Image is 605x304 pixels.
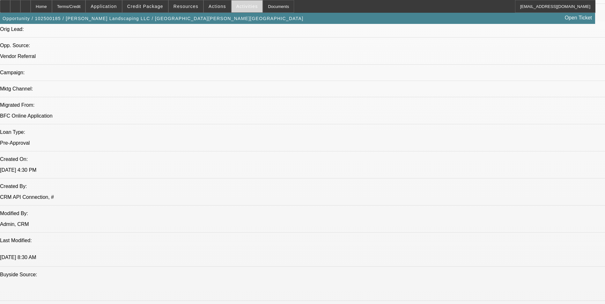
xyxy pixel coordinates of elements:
button: Application [86,0,122,12]
span: Opportunity / 102500185 / [PERSON_NAME] Landscaping LLC / [GEOGRAPHIC_DATA][PERSON_NAME][GEOGRAPH... [3,16,303,21]
span: Activities [236,4,258,9]
span: Actions [209,4,226,9]
a: Open Ticket [562,12,594,23]
button: Actions [204,0,231,12]
span: Credit Package [127,4,163,9]
button: Credit Package [122,0,168,12]
button: Resources [169,0,203,12]
span: Resources [173,4,198,9]
span: Application [91,4,117,9]
button: Activities [232,0,263,12]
